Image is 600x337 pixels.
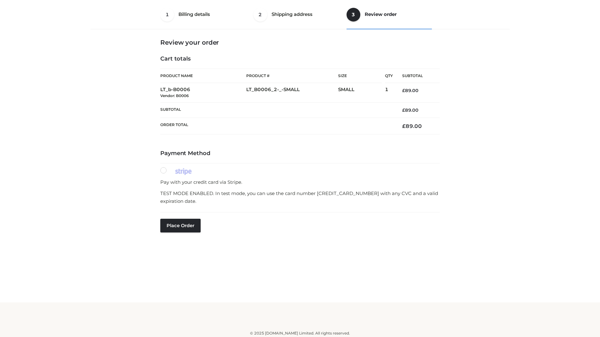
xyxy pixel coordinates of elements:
[160,189,440,205] p: TEST MODE ENABLED. In test mode, you can use the card number [CREDIT_CARD_NUMBER] with any CVC an...
[402,88,418,93] bdi: 89.00
[160,56,440,62] h4: Cart totals
[160,178,440,186] p: Pay with your credit card via Stripe.
[246,83,338,103] td: LT_B0006_2-_-SMALL
[402,107,405,113] span: £
[402,88,405,93] span: £
[160,39,440,46] h3: Review your order
[402,123,406,129] span: £
[385,83,393,103] td: 1
[160,83,246,103] td: LT_b-B0006
[338,69,382,83] th: Size
[402,107,418,113] bdi: 89.00
[393,69,440,83] th: Subtotal
[402,123,422,129] bdi: 89.00
[160,150,440,157] h4: Payment Method
[160,102,393,118] th: Subtotal
[160,219,201,232] button: Place order
[385,69,393,83] th: Qty
[160,93,189,98] small: Vendor: B0006
[246,69,338,83] th: Product #
[160,118,393,134] th: Order Total
[338,83,385,103] td: SMALL
[93,330,507,336] div: © 2025 [DOMAIN_NAME] Limited. All rights reserved.
[160,69,246,83] th: Product Name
